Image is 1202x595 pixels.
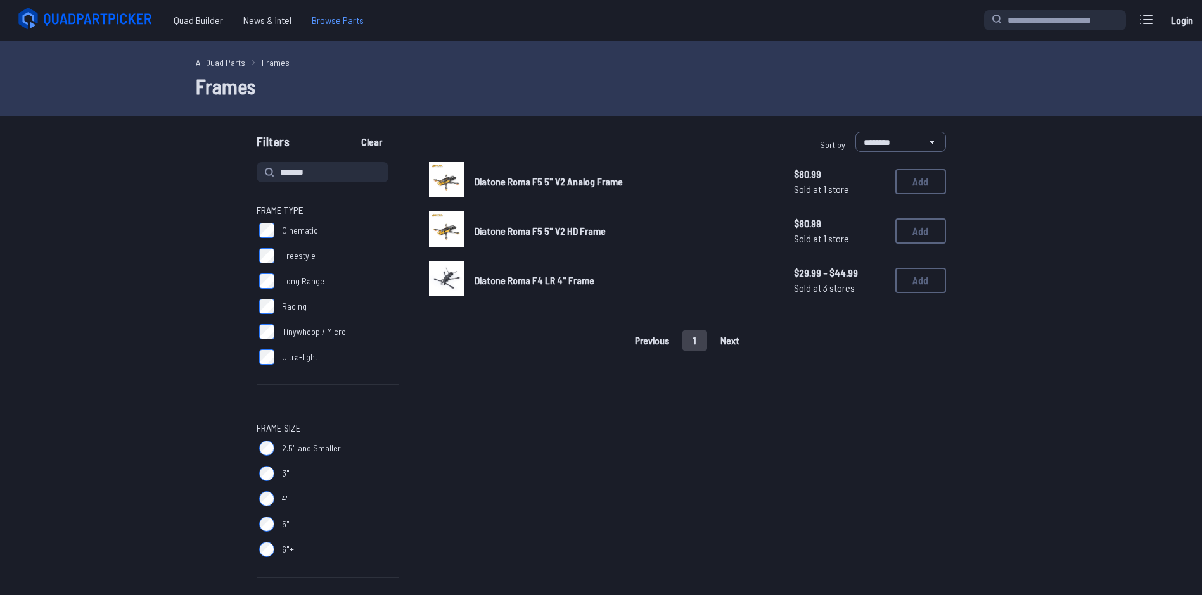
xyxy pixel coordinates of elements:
[262,56,290,69] a: Frames
[350,132,393,152] button: Clear
[855,132,946,152] select: Sort by
[259,466,274,481] input: 3"
[282,300,307,313] span: Racing
[682,330,707,351] button: 1
[282,492,289,505] span: 4"
[429,211,464,251] a: image
[282,543,294,556] span: 6"+
[429,211,464,247] img: image
[282,325,346,338] span: Tinywhoop / Micro
[163,8,233,33] a: Quad Builder
[257,132,290,157] span: Filters
[259,491,274,506] input: 4"
[794,280,885,296] span: Sold at 3 stores
[429,162,464,201] a: image
[282,249,316,262] span: Freestyle
[475,225,606,237] span: Diatone Roma F5 5" V2 HD Frame
[259,223,274,238] input: Cinematic
[895,169,946,194] button: Add
[475,273,774,288] a: Diatone Roma F4 LR 4" Frame
[794,182,885,197] span: Sold at 1 store
[475,274,594,286] span: Diatone Roma F4 LR 4" Frame
[282,467,290,480] span: 3"
[259,273,274,289] input: Long Range
[282,275,324,287] span: Long Range
[429,261,464,300] a: image
[794,216,885,231] span: $80.99
[259,542,274,557] input: 6"+
[259,299,274,314] input: Racing
[282,224,318,237] span: Cinematic
[259,517,274,532] input: 5"
[895,268,946,293] button: Add
[259,441,274,456] input: 2.5" and Smaller
[475,174,774,189] a: Diatone Roma F5 5" V2 Analog Frame
[794,166,885,182] span: $80.99
[820,139,845,150] span: Sort by
[233,8,302,33] a: News & Intel
[794,231,885,246] span: Sold at 1 store
[429,261,464,296] img: image
[302,8,374,33] a: Browse Parts
[895,218,946,244] button: Add
[794,265,885,280] span: $29.99 - $44.99
[259,248,274,263] input: Freestyle
[196,56,245,69] a: All Quad Parts
[475,223,774,239] a: Diatone Roma F5 5" V2 HD Frame
[257,203,304,218] span: Frame Type
[282,442,341,454] span: 2.5" and Smaller
[1167,8,1197,33] a: Login
[282,351,317,363] span: Ultra-light
[196,71,1007,101] h1: Frames
[475,175,623,187] span: Diatone Roma F5 5" V2 Analog Frame
[257,420,301,435] span: Frame Size
[282,518,290,530] span: 5"
[259,324,274,339] input: Tinywhoop / Micro
[429,162,464,197] img: image
[259,349,274,365] input: Ultra-light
